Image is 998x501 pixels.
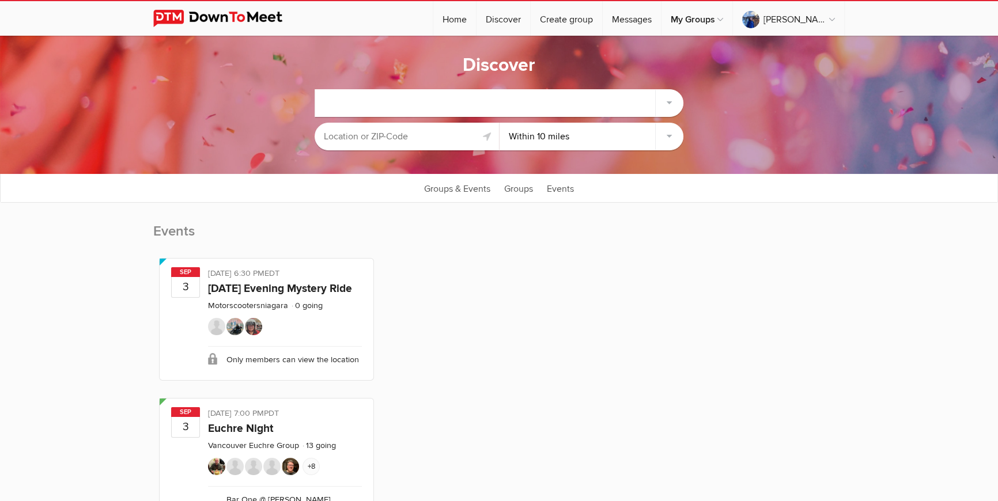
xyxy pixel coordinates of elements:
li: 0 going [290,301,323,310]
img: Stephanie [263,458,281,475]
img: Rodger Williams [245,318,262,335]
a: Vancouver Euchre Group [208,441,299,450]
a: Events [541,173,580,202]
input: Location or ZIP-Code [315,123,499,150]
img: Bell Mundo [226,458,244,475]
span: America/Toronto [264,268,279,278]
img: Jeff Gard [282,458,299,475]
a: [DATE] Evening Mystery Ride [208,282,352,295]
b: 3 [172,416,199,437]
a: Groups & Events [418,173,496,202]
a: Create group [531,1,602,36]
img: Traveling Tim [226,318,244,335]
img: Keith Paterson [208,458,225,475]
span: Sep [171,407,200,417]
a: Groups [498,173,539,202]
a: Messages [603,1,661,36]
span: America/Vancouver [264,408,279,418]
a: Euchre Night [208,422,273,435]
div: [DATE] 7:00 PM [208,407,362,422]
a: Home [433,1,476,36]
div: Only members can view the location [208,346,362,372]
li: 13 going [301,441,336,450]
img: MetalJeff [245,458,262,475]
div: [DATE] 6:30 PM [208,267,362,282]
a: Motorscootersniagara [208,301,288,310]
h1: Discover [463,54,535,78]
h2: Events [153,222,380,252]
a: Discover [477,1,530,36]
a: My Groups [661,1,732,36]
span: +8 [303,458,320,475]
span: Sep [171,267,200,277]
img: J Clark [208,318,225,335]
b: 3 [172,276,199,297]
a: [PERSON_NAME] [733,1,844,36]
img: DownToMeet [153,10,300,27]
